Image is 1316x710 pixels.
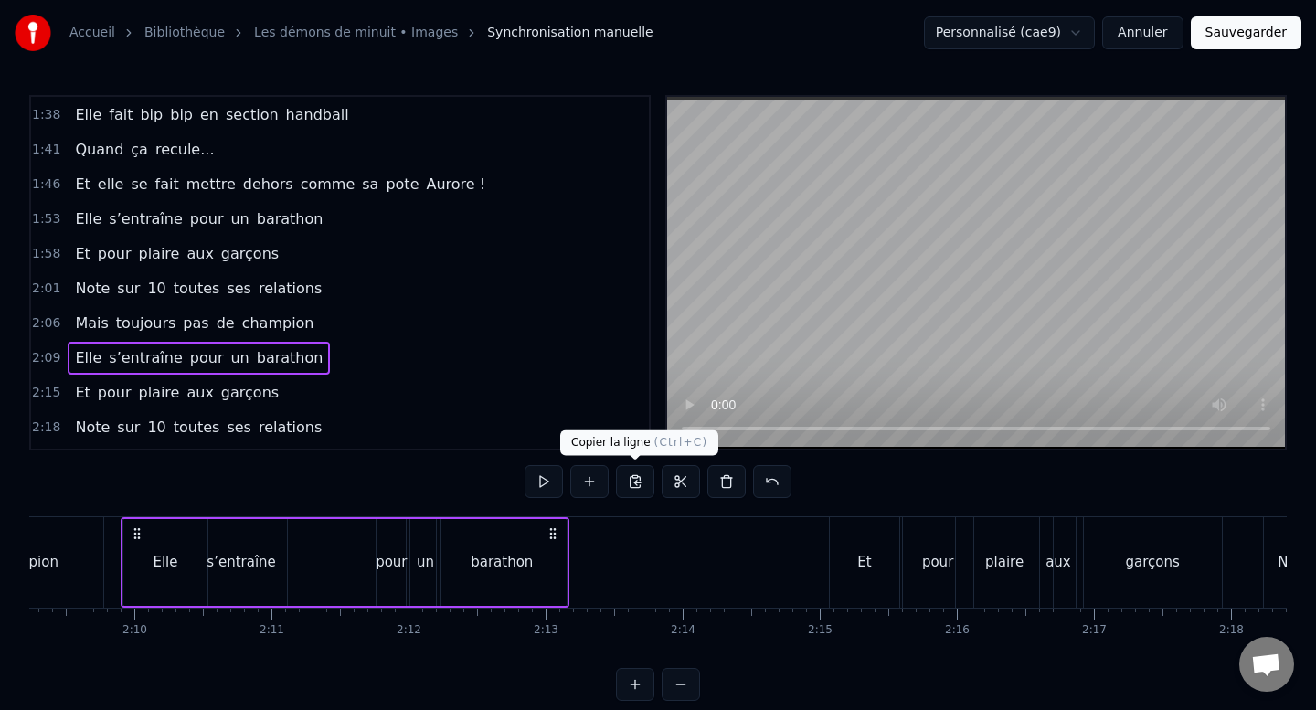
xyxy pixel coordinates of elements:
span: elle [96,174,126,195]
div: Note [1278,552,1311,573]
span: un [228,208,250,229]
span: aux [185,382,215,403]
span: bip [168,104,195,125]
div: 2:15 [808,623,833,638]
span: mettre [185,174,238,195]
span: 1:53 [32,210,60,228]
span: ( Ctrl+C ) [654,436,708,449]
span: s’entraîne [107,208,185,229]
span: Quand [73,139,125,160]
a: Accueil [69,24,115,42]
span: sur [115,278,142,299]
span: champion [240,313,316,334]
img: youka [15,15,51,51]
span: comme [299,174,357,195]
span: 1:46 [32,175,60,194]
button: Sauvegarder [1191,16,1301,49]
div: 2:12 [397,623,421,638]
span: Aurore ! [424,174,487,195]
span: Elle [73,208,103,229]
div: s’entraîne [207,552,275,573]
div: garçons [1125,552,1179,573]
span: 2:15 [32,384,60,402]
span: Et [73,382,91,403]
div: 2:10 [122,623,147,638]
span: sur [115,417,142,438]
span: handball [284,104,351,125]
div: Elle [153,552,177,573]
div: 2:17 [1082,623,1107,638]
span: 10 [145,417,167,438]
span: relations [257,278,324,299]
span: 2:09 [32,349,60,367]
span: pour [96,243,133,264]
span: de [215,313,237,334]
span: 1:38 [32,106,60,124]
div: 2:13 [534,623,558,638]
span: recule... [154,139,217,160]
span: aux [185,243,215,264]
div: Et [857,552,871,573]
span: 1:41 [32,141,60,159]
span: pour [96,382,133,403]
div: 2:16 [945,623,970,638]
span: Mais [73,313,110,334]
span: ça [129,139,150,160]
span: barathon [255,208,325,229]
span: Elle [73,104,103,125]
span: plaire [137,382,182,403]
span: Note [73,417,111,438]
div: pour [922,552,953,573]
span: toujours [114,313,178,334]
span: ses [225,278,253,299]
div: 2:14 [671,623,695,638]
span: toutes [172,278,222,299]
span: sa [360,174,380,195]
div: plaire [985,552,1024,573]
span: fait [154,174,181,195]
span: section [224,104,281,125]
span: Et [73,243,91,264]
button: Annuler [1102,16,1183,49]
span: dehors [241,174,295,195]
span: en [198,104,220,125]
span: se [129,174,149,195]
div: 2:11 [260,623,284,638]
span: fait [107,104,134,125]
div: un [417,552,434,573]
span: Note [73,278,111,299]
span: pour [188,347,226,368]
span: barathon [255,347,325,368]
span: s’entraîne [107,347,185,368]
span: 2:01 [32,280,60,298]
nav: breadcrumb [69,24,653,42]
span: garçons [219,382,281,403]
a: Ouvrir le chat [1239,637,1294,692]
span: pour [188,208,226,229]
span: 1:58 [32,245,60,263]
div: 2:18 [1219,623,1244,638]
div: aux [1045,552,1071,573]
a: Bibliothèque [144,24,225,42]
span: 10 [145,278,167,299]
a: Les démons de minuit • Images [254,24,458,42]
span: pote [384,174,420,195]
span: toutes [172,417,222,438]
span: 2:18 [32,419,60,437]
span: Et [73,174,91,195]
span: un [228,347,250,368]
span: 2:06 [32,314,60,333]
div: Copier la ligne [560,430,718,456]
span: pas [181,313,210,334]
span: relations [257,417,324,438]
div: barathon [471,552,533,573]
span: bip [138,104,164,125]
span: ses [225,417,253,438]
span: plaire [137,243,182,264]
div: pour [376,552,407,573]
span: garçons [219,243,281,264]
span: Synchronisation manuelle [487,24,653,42]
span: Elle [73,347,103,368]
